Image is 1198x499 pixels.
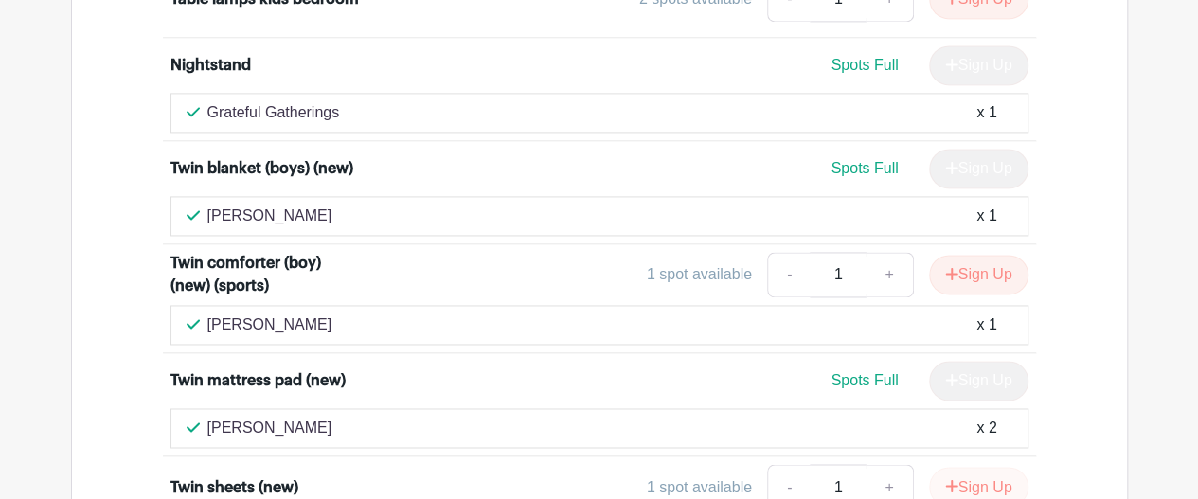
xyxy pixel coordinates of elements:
div: Twin sheets (new) [170,475,298,498]
div: Twin mattress pad (new) [170,369,346,392]
p: [PERSON_NAME] [207,205,332,227]
p: Grateful Gatherings [207,101,340,124]
div: Twin blanket (boys) (new) [170,157,353,180]
a: - [767,252,811,297]
a: + [866,252,913,297]
span: Spots Full [831,57,898,73]
div: 1 spot available [647,475,752,498]
button: Sign Up [929,255,1028,294]
div: Twin comforter (boy) (new) (sports) [170,252,363,297]
p: [PERSON_NAME] [207,417,332,439]
div: x 2 [976,417,996,439]
p: [PERSON_NAME] [207,313,332,336]
span: Spots Full [831,372,898,388]
div: x 1 [976,313,996,336]
div: x 1 [976,205,996,227]
div: Nightstand [170,54,251,77]
div: x 1 [976,101,996,124]
div: 1 spot available [647,263,752,286]
span: Spots Full [831,160,898,176]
